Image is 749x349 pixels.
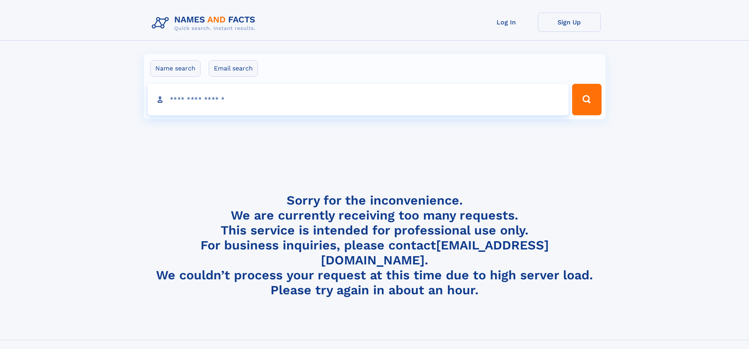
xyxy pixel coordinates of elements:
[150,60,201,77] label: Name search
[149,193,601,298] h4: Sorry for the inconvenience. We are currently receiving too many requests. This service is intend...
[209,60,258,77] label: Email search
[321,238,549,268] a: [EMAIL_ADDRESS][DOMAIN_NAME]
[538,13,601,32] a: Sign Up
[148,84,569,115] input: search input
[475,13,538,32] a: Log In
[149,13,262,34] img: Logo Names and Facts
[572,84,601,115] button: Search Button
